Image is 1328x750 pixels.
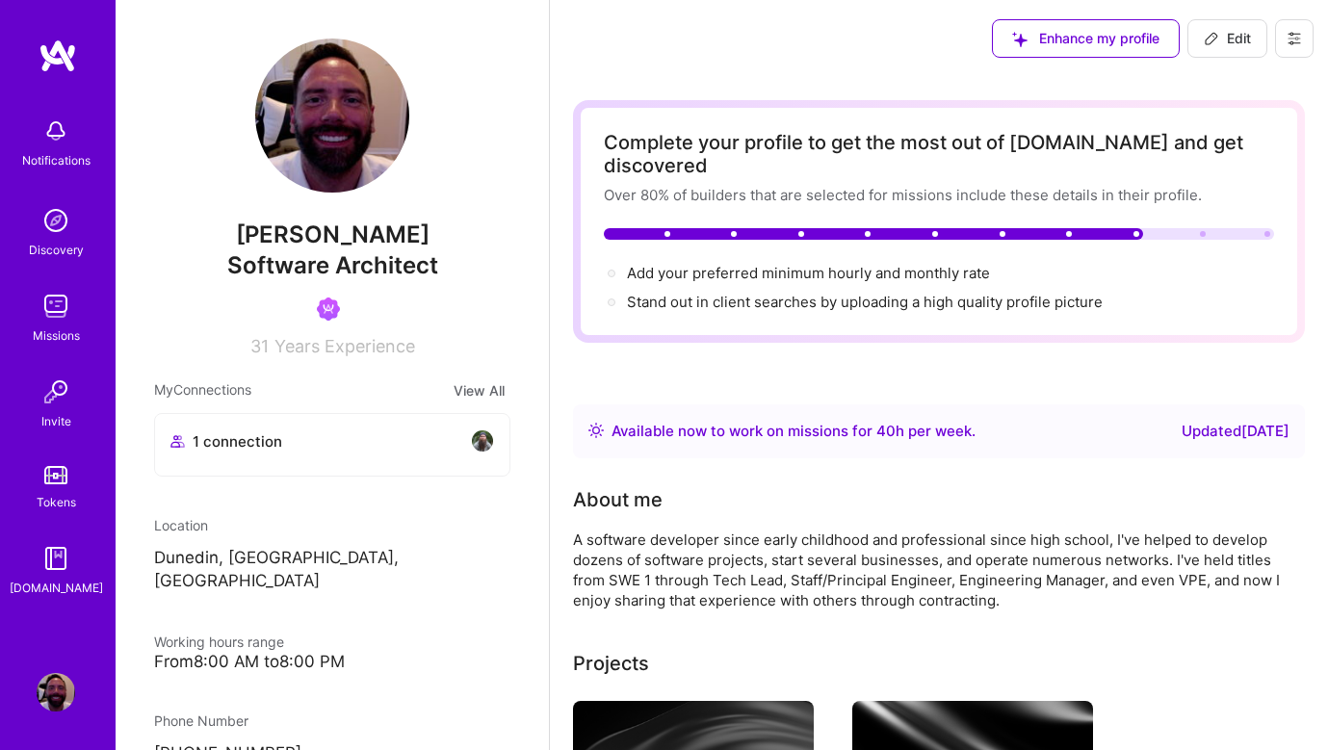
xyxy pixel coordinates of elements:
i: icon Collaborator [170,434,185,449]
div: Notifications [22,150,91,170]
img: User Avatar [37,673,75,711]
div: Invite [41,411,71,431]
div: Tokens [37,492,76,512]
img: discovery [37,201,75,240]
img: logo [39,39,77,73]
span: Software Architect [227,251,438,279]
div: Discovery [29,240,84,260]
img: Been on Mission [317,297,340,321]
div: Over 80% of builders that are selected for missions include these details in their profile. [604,185,1274,205]
div: About me [573,485,663,514]
a: User Avatar [32,673,80,711]
div: A software developer since early childhood and professional since high school, I've helped to dev... [573,530,1305,610]
i: icon SuggestedTeams [1012,32,1028,47]
img: guide book [37,539,75,578]
img: teamwork [37,287,75,325]
img: tokens [44,466,67,484]
img: Invite [37,373,75,411]
span: Years Experience [274,336,415,356]
div: From 8:00 AM to 8:00 PM [154,652,510,672]
div: Projects [573,649,649,678]
div: Stand out in client searches by uploading a high quality profile picture [627,292,1103,312]
button: View All [448,379,510,401]
div: Complete your profile to get the most out of [DOMAIN_NAME] and get discovered [604,131,1274,177]
div: Missions [33,325,80,346]
img: User Avatar [255,39,409,193]
button: 1 connectionavatar [154,413,510,477]
span: Phone Number [154,712,248,729]
span: [PERSON_NAME] [154,220,510,249]
button: Edit [1187,19,1267,58]
div: Available now to work on missions for h per week . [612,420,976,443]
img: bell [37,112,75,150]
span: Enhance my profile [1012,29,1159,48]
img: Availability [588,423,604,438]
div: [DOMAIN_NAME] [10,578,103,598]
span: 40 [876,422,896,440]
span: Working hours range [154,634,284,650]
span: Edit [1204,29,1251,48]
span: My Connections [154,379,251,401]
p: Dunedin, [GEOGRAPHIC_DATA], [GEOGRAPHIC_DATA] [154,547,510,593]
img: avatar [471,429,494,453]
span: 1 connection [193,431,282,452]
span: 31 [250,336,269,356]
div: Updated [DATE] [1182,420,1289,443]
button: Enhance my profile [992,19,1180,58]
span: Add your preferred minimum hourly and monthly rate [627,264,990,282]
div: Location [154,515,510,535]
